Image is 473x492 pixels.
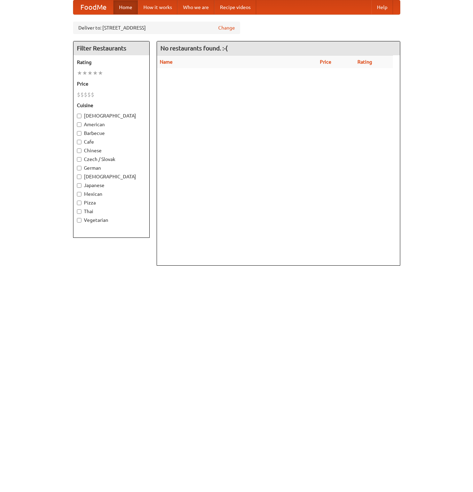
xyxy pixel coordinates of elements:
[77,148,81,153] input: Chinese
[77,173,146,180] label: [DEMOGRAPHIC_DATA]
[77,91,80,98] li: $
[77,59,146,66] h5: Rating
[77,217,146,224] label: Vegetarian
[77,209,81,214] input: Thai
[77,138,146,145] label: Cafe
[77,183,81,188] input: Japanese
[73,0,113,14] a: FoodMe
[77,69,82,77] li: ★
[73,41,149,55] h4: Filter Restaurants
[82,69,87,77] li: ★
[77,156,146,163] label: Czech / Slovak
[320,59,331,65] a: Price
[218,24,235,31] a: Change
[77,175,81,179] input: [DEMOGRAPHIC_DATA]
[77,192,81,196] input: Mexican
[160,45,228,51] ng-pluralize: No restaurants found. :-(
[91,91,94,98] li: $
[93,69,98,77] li: ★
[77,164,146,171] label: German
[77,122,81,127] input: American
[77,208,146,215] label: Thai
[77,199,146,206] label: Pizza
[77,80,146,87] h5: Price
[77,131,81,136] input: Barbecue
[77,114,81,118] input: [DEMOGRAPHIC_DATA]
[77,147,146,154] label: Chinese
[98,69,103,77] li: ★
[77,102,146,109] h5: Cuisine
[371,0,393,14] a: Help
[87,69,93,77] li: ★
[77,112,146,119] label: [DEMOGRAPHIC_DATA]
[87,91,91,98] li: $
[160,59,173,65] a: Name
[77,130,146,137] label: Barbecue
[77,218,81,223] input: Vegetarian
[113,0,138,14] a: Home
[77,121,146,128] label: American
[214,0,256,14] a: Recipe videos
[178,0,214,14] a: Who we are
[77,182,146,189] label: Japanese
[84,91,87,98] li: $
[77,191,146,197] label: Mexican
[77,140,81,144] input: Cafe
[357,59,372,65] a: Rating
[77,166,81,170] input: German
[73,22,240,34] div: Deliver to: [STREET_ADDRESS]
[77,157,81,162] input: Czech / Slovak
[138,0,178,14] a: How it works
[80,91,84,98] li: $
[77,201,81,205] input: Pizza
